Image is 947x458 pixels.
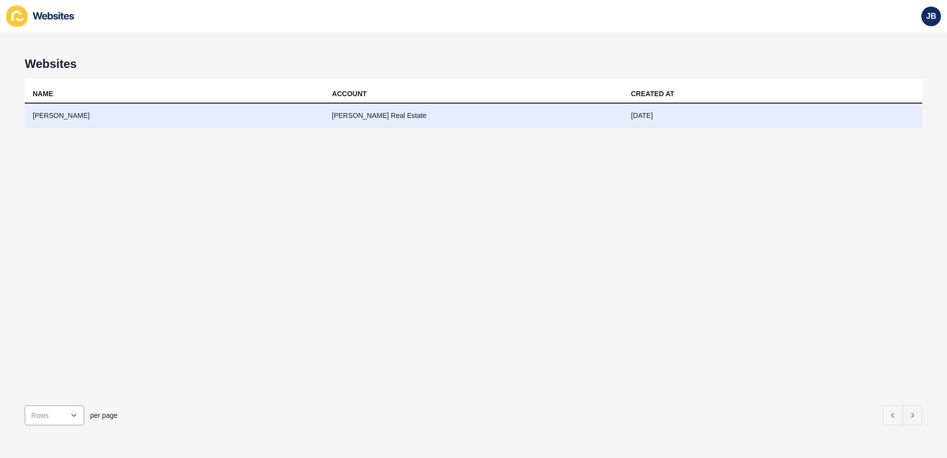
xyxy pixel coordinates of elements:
[25,57,922,71] h1: Websites
[623,104,922,128] td: [DATE]
[631,89,675,99] div: CREATED AT
[90,410,117,420] span: per page
[324,104,623,128] td: [PERSON_NAME] Real Estate
[33,89,53,99] div: NAME
[926,11,936,21] span: JB
[332,89,367,99] div: ACCOUNT
[25,405,84,425] div: open menu
[25,104,324,128] td: [PERSON_NAME]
